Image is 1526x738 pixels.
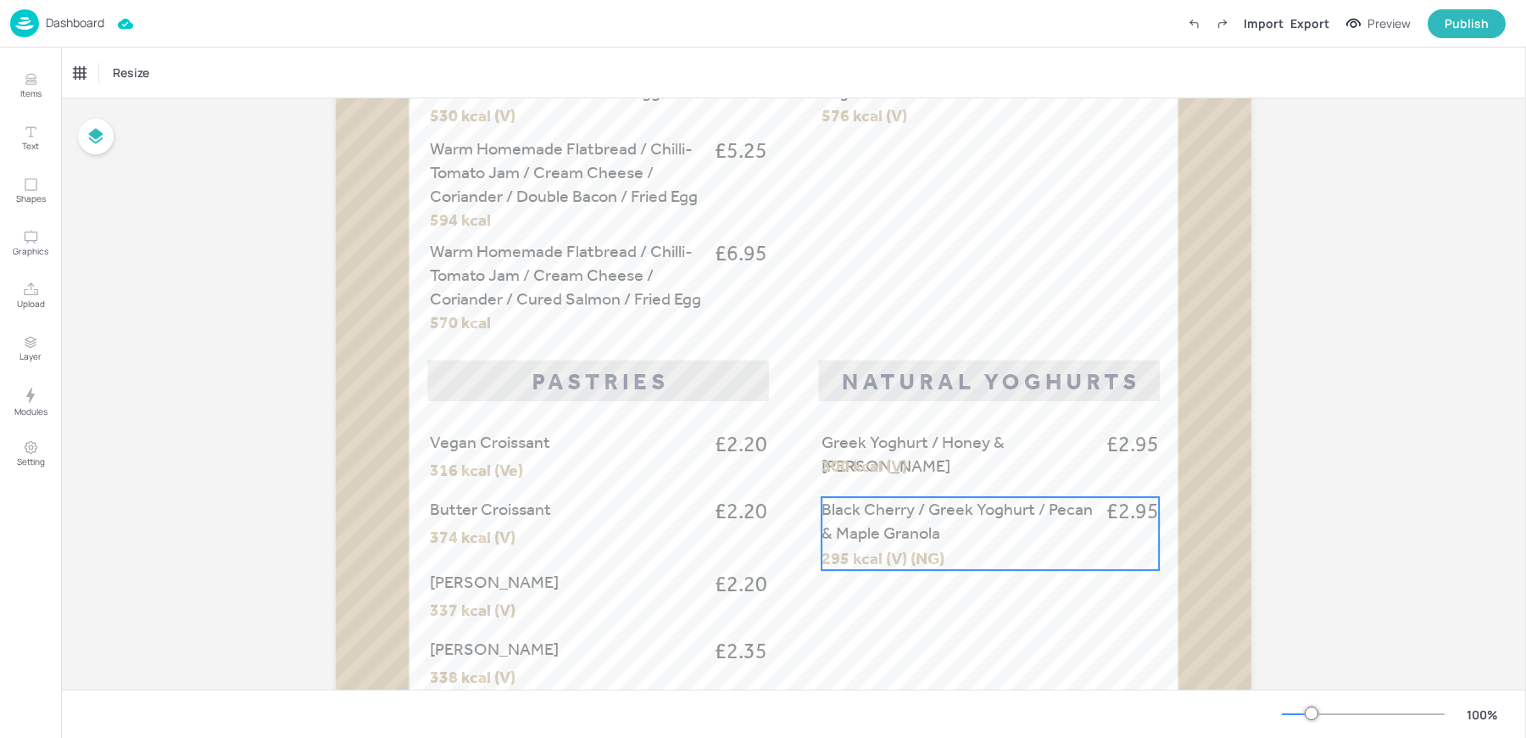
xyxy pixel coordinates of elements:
[821,456,907,476] span: 300 kcal (V)
[1106,430,1159,460] span: £2.95
[1244,14,1284,32] div: Import
[430,527,515,547] span: 374 kcal (V)
[430,460,523,480] span: 316 kcal (Ve)
[821,499,1093,543] span: Black Cherry / Greek Yoghurt / Pecan & Maple Granola
[430,34,693,102] span: Warm Homemade Flatbread / Chilli-Tomato Jam / Cream Cheese / Coriander / Avocado / Fried Egg
[430,432,550,452] span: Vegan Croissant
[430,639,559,659] span: [PERSON_NAME]
[10,9,39,37] img: logo-86c26b7e.jpg
[430,241,701,309] span: Warm Homemade Flatbread / Chilli-Tomato Jam / Cream Cheese / Coriander / Cured Salmon / Fried Egg
[109,64,153,81] span: Resize
[1179,9,1208,38] label: Undo (Ctrl + Z)
[715,570,767,600] span: £2.20
[821,548,944,568] span: 295 kcal (V) (NG)
[46,17,104,29] p: Dashboard
[715,430,767,460] span: £2.20
[715,497,767,527] span: £2.20
[1106,497,1159,527] span: £2.95
[430,667,515,687] span: 338 kcal (V)
[715,239,767,269] span: £6.95
[1208,9,1237,38] label: Redo (Ctrl + Y)
[430,312,491,333] span: 570 kcal
[1367,14,1411,33] div: Preview
[821,34,1089,102] span: Sweet Homemade Flatbread / Honey Butter / Fresh Berries / Greek Yoghurt
[430,600,515,620] span: 337 kcal (V)
[430,499,551,519] span: Butter Croissant
[715,637,767,667] span: £2.35
[430,210,491,230] span: 594 kcal
[821,432,1005,476] span: Greek Yoghurt / Honey & [PERSON_NAME]
[1290,14,1329,32] div: Export
[1336,11,1421,36] button: Preview
[430,138,698,206] span: Warm Homemade Flatbread / Chilli-Tomato Jam / Cream Cheese / Coriander / Double Bacon / Fried Egg
[1428,9,1506,38] button: Publish
[430,105,515,126] span: 530 kcal (V)
[1462,706,1502,724] div: 100 %
[430,572,559,592] span: [PERSON_NAME]
[821,105,907,126] span: 576 kcal (V)
[715,137,767,166] span: £5.25
[1445,14,1489,33] div: Publish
